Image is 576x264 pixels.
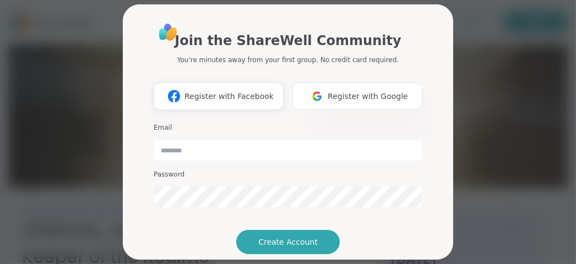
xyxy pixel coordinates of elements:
[154,82,284,110] button: Register with Facebook
[292,82,422,110] button: Register with Google
[328,91,408,102] span: Register with Google
[177,55,399,65] p: You're minutes away from your first group. No credit card required.
[154,170,422,179] h3: Password
[307,86,328,106] img: ShareWell Logomark
[154,123,422,133] h3: Email
[184,91,274,102] span: Register with Facebook
[258,237,318,248] span: Create Account
[236,230,340,254] button: Create Account
[156,20,181,45] img: ShareWell Logo
[164,86,184,106] img: ShareWell Logomark
[175,31,401,51] h1: Join the ShareWell Community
